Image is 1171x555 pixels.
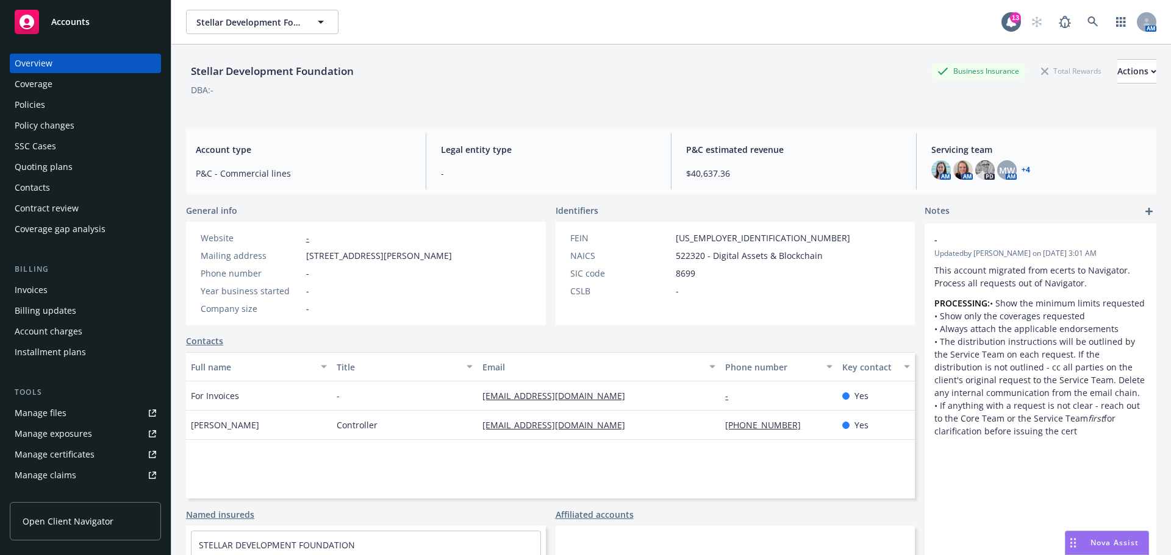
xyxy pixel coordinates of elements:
span: P&C - Commercial lines [196,167,411,180]
span: For Invoices [191,389,239,402]
p: This account migrated from ecerts to Navigator. Process all requests out of Navigator. [934,264,1147,289]
div: 13 [1010,12,1021,23]
span: Notes [925,204,950,219]
a: Search [1081,10,1105,34]
span: Controller [337,419,378,431]
a: Affiliated accounts [556,508,634,521]
div: Account charges [15,322,82,341]
a: add [1142,204,1156,219]
span: [STREET_ADDRESS][PERSON_NAME] [306,249,452,262]
div: Company size [201,302,301,315]
a: Contacts [186,334,223,347]
a: Manage claims [10,465,161,485]
span: Accounts [51,17,90,27]
span: 8699 [676,267,695,280]
img: photo [953,160,973,180]
div: Stellar Development Foundation [186,63,359,79]
div: Tools [10,386,161,398]
img: photo [975,160,995,180]
button: Title [332,352,478,381]
span: Legal entity type [441,143,656,156]
a: Accounts [10,5,161,39]
img: photo [931,160,951,180]
div: Full name [191,361,313,373]
a: Account charges [10,322,161,341]
div: Website [201,232,301,244]
a: Manage exposures [10,424,161,444]
a: Report a Bug [1053,10,1077,34]
button: Full name [186,352,332,381]
a: [EMAIL_ADDRESS][DOMAIN_NAME] [482,390,635,401]
a: - [306,232,309,244]
div: Installment plans [15,342,86,362]
span: - [676,285,679,297]
span: - [934,233,1115,246]
a: Contract review [10,199,161,218]
span: Account type [196,143,411,156]
div: Actions [1117,60,1156,83]
a: Coverage gap analysis [10,219,161,239]
div: SIC code [570,267,671,280]
a: Billing updates [10,301,161,320]
a: Overview [10,54,161,73]
a: [PHONE_NUMBER] [725,419,811,431]
button: Email [478,352,720,381]
div: Quoting plans [15,157,73,177]
a: Start snowing [1025,10,1049,34]
button: Actions [1117,59,1156,83]
span: Identifiers [556,204,598,217]
div: Manage exposures [15,424,92,444]
a: Named insureds [186,508,254,521]
div: Phone number [201,267,301,280]
div: Year business started [201,285,301,297]
div: FEIN [570,232,671,244]
div: Billing [10,263,161,275]
div: Contract review [15,199,79,218]
a: Coverage [10,74,161,94]
a: SSC Cases [10,136,161,156]
div: Coverage [15,74,52,94]
a: Manage files [10,403,161,423]
span: 522320 - Digital Assets & Blockchain [676,249,823,262]
a: +4 [1022,166,1030,174]
div: NAICS [570,249,671,262]
div: Billing updates [15,301,76,320]
span: Open Client Navigator [23,515,113,528]
div: Policies [15,95,45,115]
span: Servicing team [931,143,1147,156]
em: first [1088,412,1104,424]
span: General info [186,204,237,217]
span: Updated by [PERSON_NAME] on [DATE] 3:01 AM [934,248,1147,259]
div: Title [337,361,459,373]
p: • Show the minimum limits requested • Show only the coverages requested • Always attach the appli... [934,297,1147,437]
div: SSC Cases [15,136,56,156]
div: Email [482,361,702,373]
a: Contacts [10,178,161,197]
a: Policies [10,95,161,115]
a: Quoting plans [10,157,161,177]
div: Contacts [15,178,50,197]
button: Nova Assist [1065,531,1149,555]
div: Manage BORs [15,486,72,506]
div: Overview [15,54,52,73]
span: - [441,167,656,180]
button: Phone number [720,352,837,381]
a: STELLAR DEVELOPMENT FOUNDATION [199,539,355,551]
span: - [337,389,340,402]
div: Business Insurance [931,63,1025,79]
div: Policy changes [15,116,74,135]
span: [US_EMPLOYER_IDENTIFICATION_NUMBER] [676,232,850,244]
span: Stellar Development Foundation [196,16,302,29]
div: Invoices [15,280,48,300]
a: Manage BORs [10,486,161,506]
div: Total Rewards [1035,63,1108,79]
button: Stellar Development Foundation [186,10,338,34]
a: Manage certificates [10,445,161,464]
strong: PROCESSING: [934,297,990,309]
a: Switch app [1109,10,1133,34]
span: $40,637.36 [686,167,901,180]
span: - [306,302,309,315]
span: Nova Assist [1090,537,1139,548]
div: Manage certificates [15,445,95,464]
